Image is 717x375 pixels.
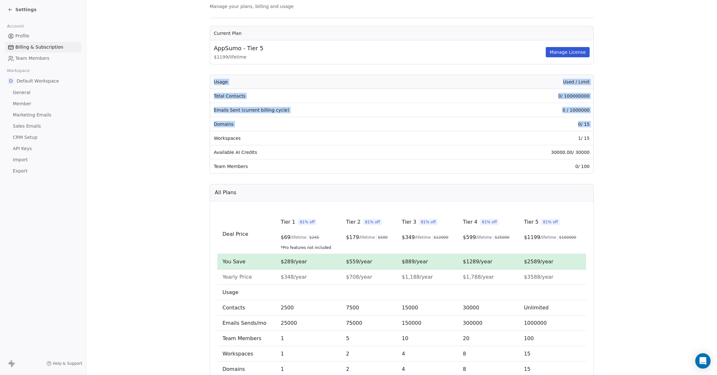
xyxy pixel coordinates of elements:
[456,89,593,103] td: 0 / 100000000
[456,75,593,89] th: Used / Limit
[5,87,81,98] a: General
[402,351,405,357] span: 4
[17,78,59,84] span: Default Workspace
[281,366,284,372] span: 1
[419,219,438,225] span: 81% off
[210,103,456,117] td: Emails Sent (current billing cycle)
[346,274,372,280] span: $708/year
[291,235,307,240] span: /lifetime
[476,235,492,240] span: /lifetime
[281,245,336,250] span: *Pro features not included
[480,219,499,225] span: 81% off
[13,89,30,96] span: General
[217,300,276,315] td: Contacts
[463,351,466,357] span: 8
[13,156,28,163] span: Import
[15,33,29,39] span: Profile
[217,331,276,346] td: Team Members
[5,99,81,109] a: Member
[402,335,408,341] span: 10
[346,259,372,265] span: $559/year
[346,320,362,326] span: 75000
[463,335,469,341] span: 20
[281,234,291,241] span: $ 69
[281,335,284,341] span: 1
[15,6,36,13] span: Settings
[346,305,359,311] span: 7500
[463,218,477,226] span: Tier 4
[402,234,415,241] span: $ 349
[541,219,560,225] span: 81% off
[222,259,246,265] span: You Save
[281,351,284,357] span: 1
[222,274,252,280] span: Yearly Price
[5,155,81,165] a: Import
[217,315,276,331] td: Emails Sends/mo
[210,117,456,131] td: Domains
[402,218,416,226] span: Tier 3
[210,4,294,9] span: Manage your plans, billing and usage
[363,219,382,225] span: 81% off
[524,366,530,372] span: 15
[524,335,534,341] span: 100
[46,361,82,366] a: Help & Support
[5,31,81,41] a: Profile
[346,218,360,226] span: Tier 2
[210,75,456,89] th: Usage
[215,189,236,196] span: All Plans
[456,159,593,173] td: 0 / 100
[309,235,319,240] span: $ 245
[346,366,349,372] span: 2
[524,305,549,311] span: Unlimited
[402,366,405,372] span: 4
[546,47,590,57] button: Manage License
[559,235,576,240] span: $ 100000
[13,123,41,130] span: Sales Emails
[13,134,37,141] span: CRM Setup
[524,234,540,241] span: $ 1199
[463,366,466,372] span: 8
[456,103,593,117] td: 0 / 1000000
[524,218,538,226] span: Tier 5
[281,320,297,326] span: 25000
[402,274,433,280] span: $1,188/year
[5,110,81,120] a: Marketing Emails
[5,132,81,143] a: CRM Setup
[214,54,544,60] span: $ 1199 / lifetime
[456,131,593,145] td: 1 / 15
[210,131,456,145] td: Workspaces
[456,145,593,159] td: 30000.00 / 30000
[4,21,27,31] span: Account
[8,78,14,84] span: D
[524,320,547,326] span: 1000000
[463,234,476,241] span: $ 599
[281,259,307,265] span: $289/year
[495,235,510,240] span: $ 25000
[222,231,248,237] span: Deal Price
[298,219,317,225] span: 81% off
[463,259,492,265] span: $1289/year
[13,145,32,152] span: API Keys
[463,305,479,311] span: 30000
[463,320,482,326] span: 300000
[222,289,238,295] span: Usage
[378,235,388,240] span: $ 500
[53,361,82,366] span: Help & Support
[210,26,593,40] th: Current Plan
[540,235,556,240] span: /lifetime
[346,335,349,341] span: 5
[210,89,456,103] td: Total Contacts
[214,44,263,52] span: AppSumo - Tier 5
[456,117,593,131] td: 0 / 15
[13,100,31,107] span: Member
[5,53,81,64] a: Team Members
[415,235,431,240] span: /lifetime
[524,274,553,280] span: $3588/year
[402,259,428,265] span: $889/year
[15,44,63,51] span: Billing & Subscription
[210,145,456,159] td: Available AI Credits
[359,235,375,240] span: /lifetime
[210,159,456,173] td: Team Members
[5,143,81,154] a: API Keys
[8,6,36,13] a: Settings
